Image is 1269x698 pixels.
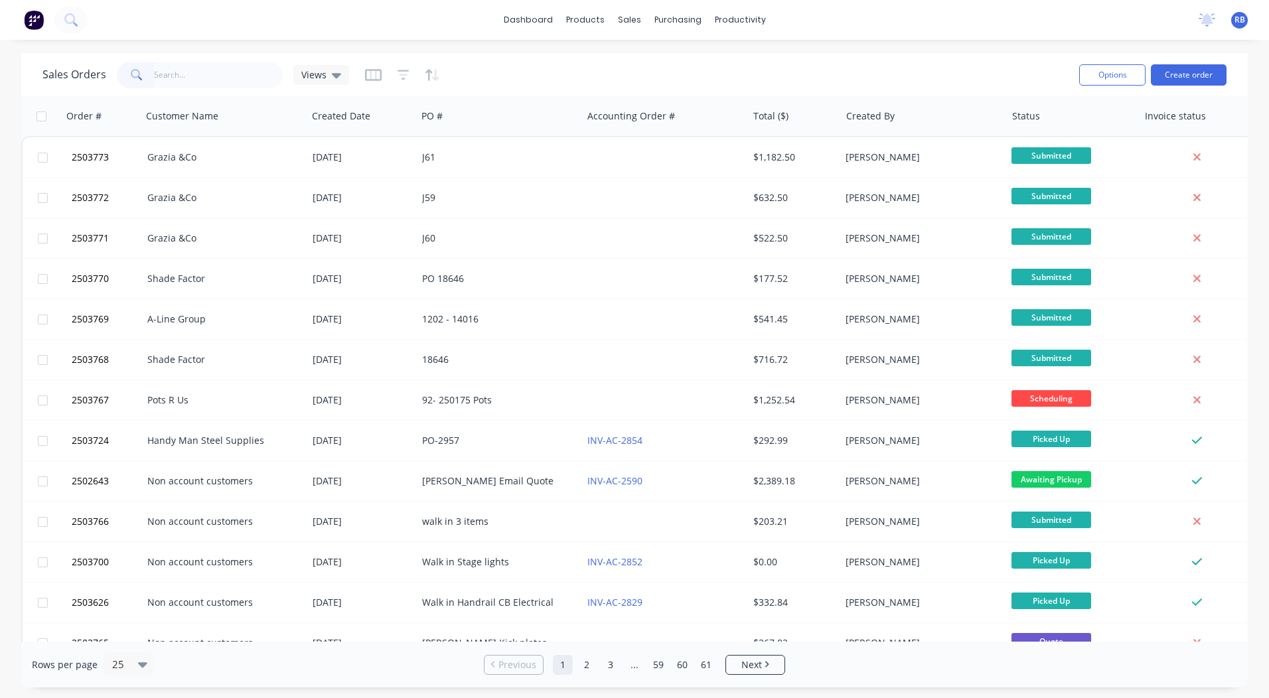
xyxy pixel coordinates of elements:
span: 2503768 [72,353,109,366]
span: Picked Up [1011,593,1091,609]
div: products [560,10,611,30]
span: Views [301,68,327,82]
div: [PERSON_NAME] [846,555,993,569]
div: [DATE] [313,272,411,285]
div: Created By [846,109,895,123]
div: J59 [422,191,569,204]
span: Picked Up [1011,552,1091,569]
div: $203.21 [753,515,831,528]
div: [PERSON_NAME] [846,313,993,326]
button: 2503773 [68,137,147,177]
a: Page 3 [601,655,621,675]
div: [PERSON_NAME] [846,474,993,488]
div: [DATE] [313,232,411,245]
ul: Pagination [479,655,790,675]
div: [DATE] [313,434,411,447]
div: Non account customers [147,596,295,609]
div: [DATE] [313,353,411,366]
span: Submitted [1011,147,1091,164]
div: Non account customers [147,474,295,488]
a: dashboard [497,10,560,30]
div: $632.50 [753,191,831,204]
div: Non account customers [147,515,295,528]
span: Rows per page [32,658,98,671]
div: Invoice status [1145,109,1206,123]
span: RB [1234,14,1245,26]
div: sales [611,10,648,30]
button: 2503765 [68,623,147,663]
div: [DATE] [313,191,411,204]
span: Quote [1011,633,1091,650]
span: 2503700 [72,555,109,569]
button: 2503766 [68,502,147,541]
div: $1,252.54 [753,393,831,407]
a: INV-AC-2854 [587,434,642,447]
div: [PERSON_NAME] [846,191,993,204]
button: 2503770 [68,259,147,299]
div: Shade Factor [147,272,295,285]
div: [PERSON_NAME] Email Quote [422,474,569,488]
button: 2503771 [68,218,147,258]
div: Shade Factor [147,353,295,366]
div: [PERSON_NAME] [846,434,993,447]
div: [DATE] [313,393,411,407]
div: Accounting Order # [587,109,675,123]
input: Search... [154,62,283,88]
div: [DATE] [313,151,411,164]
div: $0.00 [753,555,831,569]
div: $292.99 [753,434,831,447]
div: Created Date [312,109,370,123]
span: Picked Up [1011,431,1091,447]
a: Jump forward [625,655,644,675]
span: Submitted [1011,350,1091,366]
div: [DATE] [313,515,411,528]
div: [DATE] [313,596,411,609]
div: PO 18646 [422,272,569,285]
div: Grazia &Co [147,232,295,245]
h1: Sales Orders [42,68,106,81]
div: A-Line Group [147,313,295,326]
div: J61 [422,151,569,164]
div: PO-2957 [422,434,569,447]
span: 2503767 [72,393,109,407]
a: Page 1 is your current page [553,655,573,675]
div: [PERSON_NAME] [846,393,993,407]
div: Grazia &Co [147,151,295,164]
div: [PERSON_NAME] Kick plates [422,636,569,650]
div: $177.52 [753,272,831,285]
div: Walk in Stage lights [422,555,569,569]
div: [DATE] [313,313,411,326]
div: [PERSON_NAME] [846,636,993,650]
button: 2502643 [68,461,147,501]
div: $716.72 [753,353,831,366]
div: [DATE] [313,555,411,569]
a: INV-AC-2852 [587,555,642,568]
a: Next page [726,658,784,671]
span: 2503769 [72,313,109,326]
span: Submitted [1011,512,1091,528]
span: 2502643 [72,474,109,488]
button: 2503767 [68,380,147,420]
div: Handy Man Steel Supplies [147,434,295,447]
div: $1,182.50 [753,151,831,164]
div: 1202 - 14016 [422,313,569,326]
span: Next [741,658,762,671]
a: INV-AC-2590 [587,474,642,487]
div: 18646 [422,353,569,366]
div: Status [1012,109,1040,123]
div: walk in 3 items [422,515,569,528]
button: 2503724 [68,421,147,460]
div: PO # [421,109,443,123]
button: Create order [1151,64,1227,86]
span: 2503773 [72,151,109,164]
div: [PERSON_NAME] [846,353,993,366]
div: [DATE] [313,474,411,488]
span: Submitted [1011,309,1091,326]
span: Submitted [1011,188,1091,204]
div: $367.82 [753,636,831,650]
span: 2503766 [72,515,109,528]
div: Non account customers [147,555,295,569]
span: 2503771 [72,232,109,245]
div: purchasing [648,10,708,30]
span: 2503770 [72,272,109,285]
